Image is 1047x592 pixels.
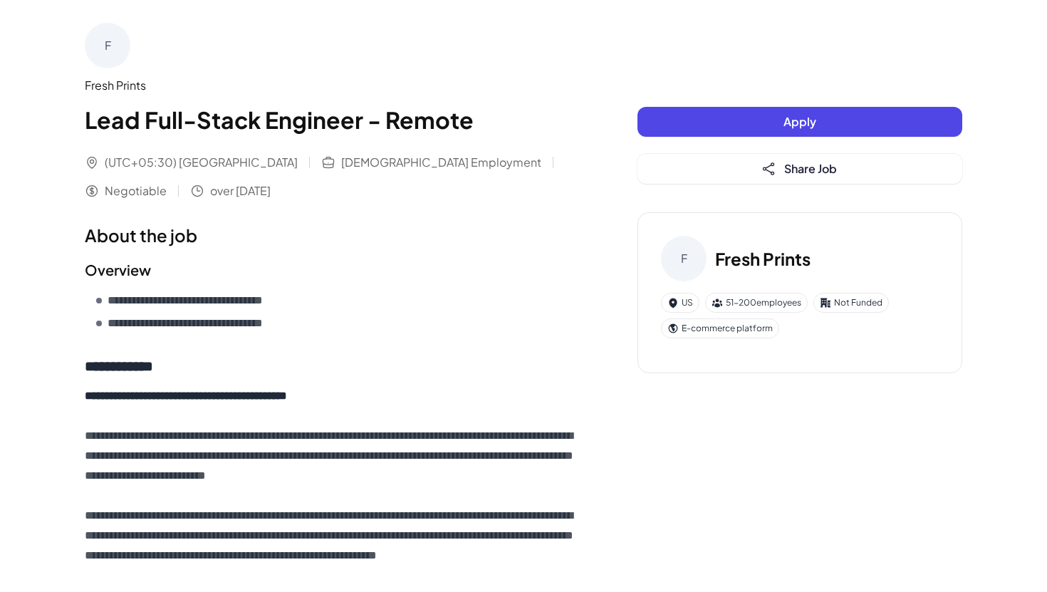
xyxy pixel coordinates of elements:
[715,246,811,271] h3: Fresh Prints
[210,182,271,199] span: over [DATE]
[783,114,816,129] span: Apply
[637,107,962,137] button: Apply
[341,154,541,171] span: [DEMOGRAPHIC_DATA] Employment
[661,236,707,281] div: F
[813,293,889,313] div: Not Funded
[661,318,779,338] div: E-commerce platform
[85,103,580,137] h1: Lead Full-Stack Engineer - Remote
[705,293,808,313] div: 51-200 employees
[105,154,298,171] span: (UTC+05:30) [GEOGRAPHIC_DATA]
[85,222,580,248] h1: About the job
[85,259,580,281] h2: Overview
[784,161,837,176] span: Share Job
[85,77,580,94] div: Fresh Prints
[85,23,130,68] div: F
[661,293,699,313] div: US
[637,154,962,184] button: Share Job
[105,182,167,199] span: Negotiable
